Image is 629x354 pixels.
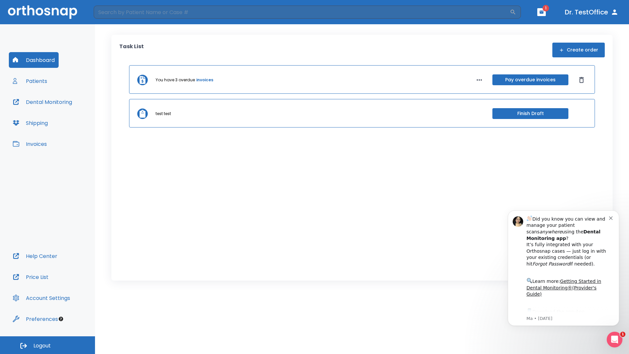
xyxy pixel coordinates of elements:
[576,75,587,85] button: Dismiss
[29,115,111,121] p: Message from Ma, sent 3w ago
[58,316,64,322] div: Tooltip anchor
[562,6,621,18] button: Dr. TestOffice
[29,108,87,120] a: App Store
[9,73,51,89] button: Patients
[9,311,62,327] button: Preferences
[543,5,549,11] span: 1
[29,107,111,140] div: Download the app: | ​ Let us know if you need help getting started!
[119,43,144,57] p: Task List
[620,332,625,337] span: 1
[94,6,510,19] input: Search by Patient Name or Case #
[9,52,59,68] button: Dashboard
[498,201,629,336] iframe: Intercom notifications message
[196,77,213,83] a: invoices
[156,111,171,117] p: test test
[9,94,76,110] button: Dental Monitoring
[607,332,622,347] iframe: Intercom live chat
[9,290,74,306] button: Account Settings
[9,136,51,152] button: Invoices
[9,248,61,264] button: Help Center
[9,115,52,131] button: Shipping
[111,14,116,19] button: Dismiss notification
[8,5,77,19] img: Orthosnap
[492,74,568,85] button: Pay overdue invoices
[9,269,52,285] button: Price List
[156,77,195,83] p: You have 3 overdue
[33,342,51,349] span: Logout
[492,108,568,119] button: Finish Draft
[552,43,605,57] button: Create order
